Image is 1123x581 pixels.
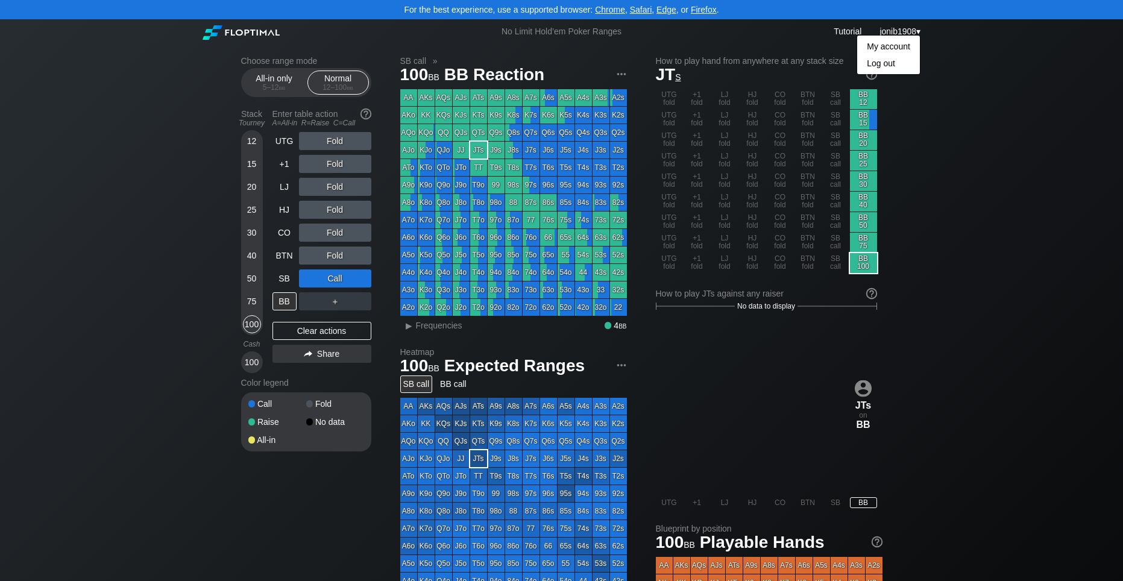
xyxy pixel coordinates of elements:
[615,359,628,372] img: ellipsis.fd386fe8.svg
[418,107,435,124] div: KK
[593,124,609,141] div: Q3s
[400,194,417,211] div: A8o
[299,224,371,242] div: Fold
[442,66,546,86] span: BB Reaction
[767,130,794,150] div: CO fold
[575,229,592,246] div: 64s
[453,89,470,106] div: AJs
[558,177,574,193] div: 95s
[767,151,794,171] div: CO fold
[505,142,522,159] div: J8s
[767,171,794,191] div: CO fold
[711,233,738,253] div: LJ fold
[299,132,371,150] div: Fold
[488,229,505,246] div: 96o
[398,55,429,66] span: SB call
[313,83,363,92] div: 12 – 100
[558,281,574,298] div: 53o
[523,212,539,228] div: 77
[684,151,711,171] div: +1 fold
[523,194,539,211] div: 87s
[418,281,435,298] div: K3o
[243,353,261,371] div: 100
[523,159,539,176] div: T7s
[656,89,683,109] div: UTG fold
[488,124,505,141] div: Q9s
[523,107,539,124] div: K7s
[593,89,609,106] div: A3s
[306,418,364,426] div: No data
[822,192,849,212] div: SB call
[299,247,371,265] div: Fold
[739,253,766,273] div: HJ fold
[575,142,592,159] div: J4s
[488,142,505,159] div: J9s
[558,107,574,124] div: K5s
[272,119,371,127] div: A=All-in R=Raise C=Call
[575,124,592,141] div: Q4s
[418,89,435,106] div: AKs
[656,65,681,84] span: JT
[299,155,371,173] div: Fold
[523,89,539,106] div: A7s
[505,281,522,298] div: 83o
[505,229,522,246] div: 86o
[272,178,297,196] div: LJ
[453,229,470,246] div: J6o
[272,155,297,173] div: +1
[523,281,539,298] div: 73o
[418,229,435,246] div: K6o
[593,194,609,211] div: 83s
[558,229,574,246] div: 65s
[243,224,261,242] div: 30
[558,124,574,141] div: Q5s
[593,159,609,176] div: T3s
[610,194,627,211] div: 82s
[558,159,574,176] div: T5s
[435,107,452,124] div: KQs
[470,177,487,193] div: T9o
[575,89,592,106] div: A4s
[540,229,557,246] div: 66
[249,83,300,92] div: 5 – 12
[453,142,470,159] div: JJ
[610,281,627,298] div: 32s
[850,89,877,109] div: BB 12
[470,89,487,106] div: ATs
[767,212,794,232] div: CO fold
[656,110,683,130] div: UTG fold
[593,177,609,193] div: 93s
[610,89,627,106] div: A2s
[575,107,592,124] div: K4s
[610,142,627,159] div: J2s
[575,281,592,298] div: 43o
[400,281,417,298] div: A3o
[575,194,592,211] div: 84s
[505,264,522,281] div: 84o
[711,151,738,171] div: LJ fold
[767,253,794,273] div: CO fold
[299,201,371,219] div: Fold
[593,281,609,298] div: 33
[400,247,417,263] div: A5o
[505,159,522,176] div: T8s
[418,159,435,176] div: KTo
[656,130,683,150] div: UTG fold
[435,177,452,193] div: Q9o
[540,142,557,159] div: J6s
[794,192,822,212] div: BTN fold
[523,142,539,159] div: J7s
[470,142,487,159] div: JTs
[855,380,872,397] img: icon-avatar.b40e07d9.svg
[850,151,877,171] div: BB 25
[739,89,766,109] div: HJ fold
[822,212,849,232] div: SB call
[656,233,683,253] div: UTG fold
[593,107,609,124] div: K3s
[711,253,738,273] div: LJ fold
[418,194,435,211] div: K8o
[739,151,766,171] div: HJ fold
[272,104,371,132] div: Enter table action
[711,110,738,130] div: LJ fold
[684,89,711,109] div: +1 fold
